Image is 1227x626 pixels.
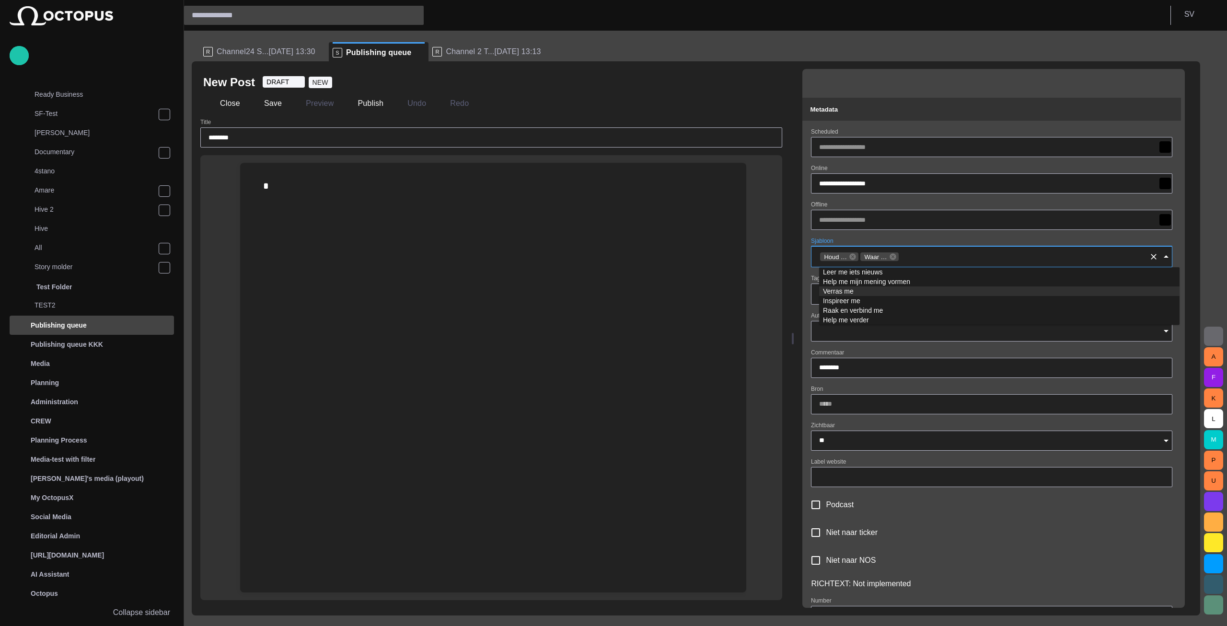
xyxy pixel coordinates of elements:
[15,162,174,182] div: 4stano
[811,597,832,605] label: Number
[1204,430,1223,449] button: M
[1177,6,1221,23] button: SV
[802,98,1181,121] button: Metadata
[1204,471,1223,490] button: U
[31,320,87,330] p: Publishing queue
[31,416,51,426] p: CREW
[820,252,858,261] div: Houd me op de hoogte
[10,546,174,565] div: [URL][DOMAIN_NAME]
[31,455,95,464] p: Media-test with filter
[31,550,104,560] p: [URL][DOMAIN_NAME]
[15,143,174,162] div: Documentary
[31,435,87,445] p: Planning Process
[10,469,174,488] div: [PERSON_NAME]'s media (playout)
[15,220,174,239] div: Hive
[15,239,174,258] div: All
[15,105,174,124] div: SF-Test
[35,300,174,310] p: TEST2
[446,47,541,57] span: Channel 2 T...[DATE] 13:13
[10,411,174,431] div: CREW
[31,340,103,349] p: Publishing queue KKK
[31,378,59,387] p: Planning
[35,262,158,272] p: Story molder
[31,589,58,598] p: Octopus
[199,42,329,61] div: RChannel24 S...[DATE] 13:30
[113,607,170,618] p: Collapse sidebar
[31,512,71,522] p: Social Media
[10,354,174,373] div: Media
[35,166,174,176] p: 4stano
[1204,451,1223,470] button: P
[266,77,289,87] span: DRAFT
[35,109,158,118] p: SF-Test
[860,252,899,261] div: Waar hebben we het over
[811,348,844,356] label: Commentaar
[811,237,833,245] label: Sjabloon
[15,201,174,220] div: Hive 2
[811,128,838,136] label: Scheduled
[203,75,255,90] h2: New Post
[35,243,158,252] p: All
[432,47,442,57] p: R
[860,252,891,262] span: Waar hebben we het over
[1204,368,1223,387] button: F
[15,296,174,316] div: TEST2
[811,164,828,172] label: Online
[15,182,174,201] div: Amare
[35,224,174,233] p: Hive
[811,385,823,393] label: Bron
[826,555,876,566] span: Niet naar NOS
[811,312,828,320] label: Auteur
[811,274,838,283] label: Tags - dics
[341,95,387,112] button: Publish
[811,421,835,429] label: Zichtbaar
[819,296,1180,306] td: Inspireer me
[263,76,305,88] button: DRAFT
[1204,347,1223,366] button: A
[819,306,1180,315] td: Raak en verbind me
[35,147,158,157] p: Documentary
[15,86,174,105] div: Ready Business
[819,315,1180,325] td: Help me verder
[333,48,342,57] p: S
[203,95,243,112] button: Close
[203,47,213,57] p: R
[811,457,846,466] label: Label website
[31,359,50,368] p: Media
[346,48,411,57] span: Publishing queue
[35,128,174,137] p: [PERSON_NAME]
[1147,250,1160,263] button: Clear
[1159,250,1173,263] button: Close
[811,201,827,209] label: Offline
[10,584,174,603] div: Octopus
[31,474,144,483] p: [PERSON_NAME]'s media (playout)
[819,277,1180,286] td: Help me mijn mening vormen
[826,499,854,511] span: Podcast
[31,397,78,407] p: Administration
[1204,388,1223,408] button: K
[35,205,158,214] p: Hive 2
[1159,434,1173,447] button: Open
[10,565,174,584] div: AI Assistant
[10,603,174,622] button: Collapse sidebar
[35,90,174,99] p: Ready Business
[31,493,73,502] p: My OctopusX
[10,450,174,469] div: Media-test with filter
[31,569,69,579] p: AI Assistant
[1184,9,1194,20] p: S V
[35,185,158,195] p: Amare
[217,47,315,57] span: Channel24 S...[DATE] 13:30
[15,124,174,143] div: [PERSON_NAME]
[31,531,80,541] p: Editorial Admin
[15,258,174,277] div: Story molder
[10,6,113,25] img: Octopus News Room
[200,118,211,126] label: Title
[819,267,1180,277] td: Leer me iets nieuws
[10,316,174,335] div: Publishing queue
[820,252,851,262] span: Houd me op de hoogte
[247,95,285,112] button: Save
[811,578,1172,590] div: RICHTEXT : Not implemented
[810,106,838,113] span: Metadata
[329,42,428,61] div: SPublishing queue
[428,42,558,61] div: RChannel 2 T...[DATE] 13:13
